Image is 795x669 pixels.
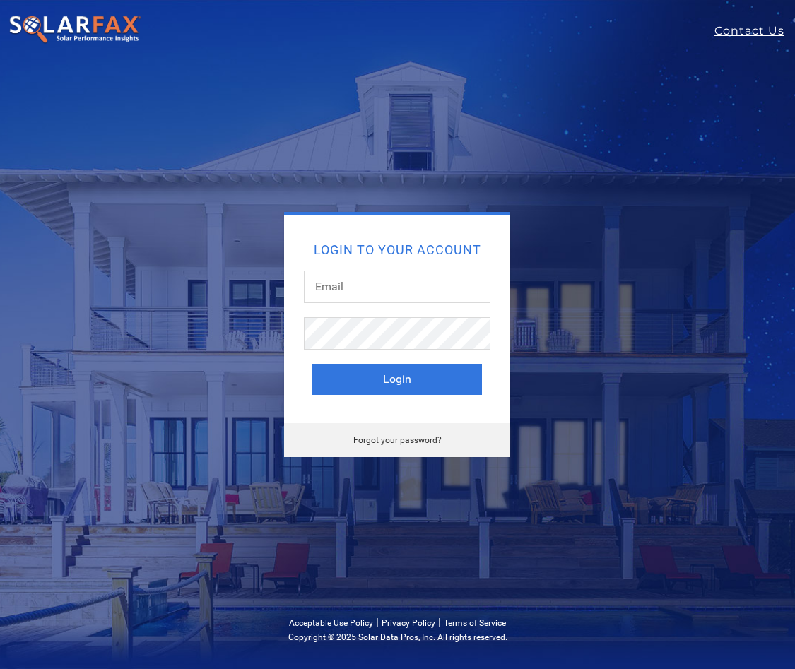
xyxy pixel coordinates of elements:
[714,23,795,40] a: Contact Us
[312,364,482,395] button: Login
[353,435,442,445] a: Forgot your password?
[289,618,373,628] a: Acceptable Use Policy
[444,618,506,628] a: Terms of Service
[376,615,379,629] span: |
[382,618,435,628] a: Privacy Policy
[304,271,490,303] input: Email
[312,244,482,256] h2: Login to your account
[8,15,141,45] img: SolarFax
[438,615,441,629] span: |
